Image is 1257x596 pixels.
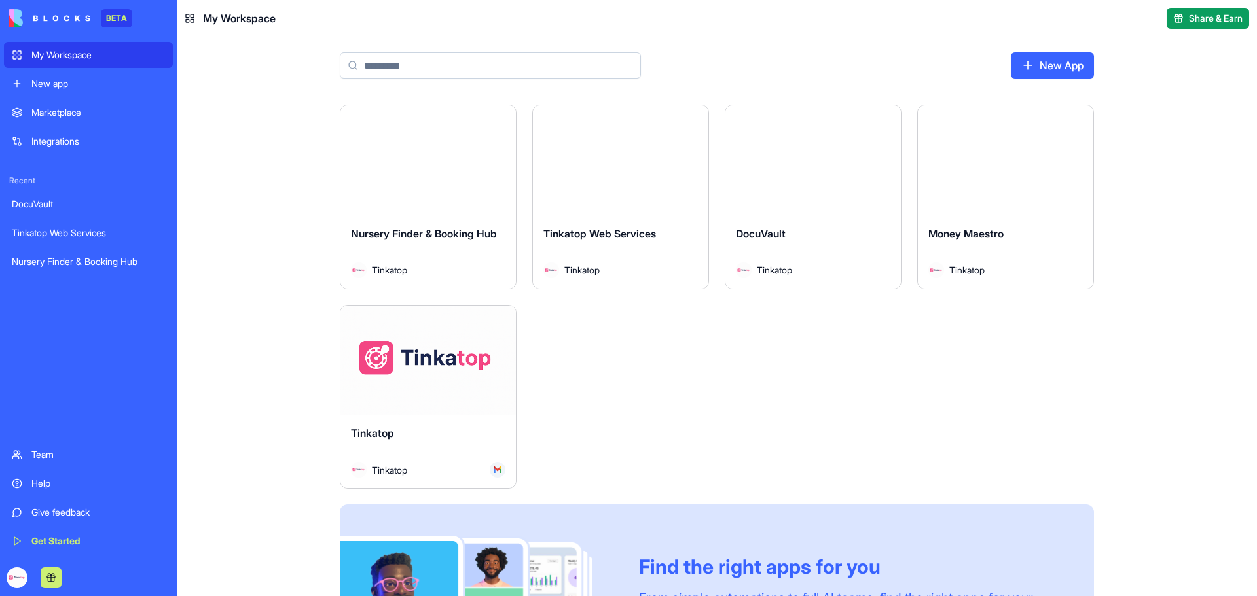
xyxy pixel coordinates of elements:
[340,305,517,489] a: TinkatopAvatarTinkatop
[101,9,132,27] div: BETA
[31,535,165,548] div: Get Started
[543,227,656,240] span: Tinkatop Web Services
[949,263,985,277] span: Tinkatop
[351,227,497,240] span: Nursery Finder & Booking Hub
[4,220,173,246] a: Tinkatop Web Services
[9,9,132,27] a: BETA
[203,10,276,26] span: My Workspace
[4,442,173,468] a: Team
[4,71,173,97] a: New app
[31,477,165,490] div: Help
[12,198,165,211] div: DocuVault
[757,263,792,277] span: Tinkatop
[4,528,173,554] a: Get Started
[9,9,90,27] img: logo
[4,249,173,275] a: Nursery Finder & Booking Hub
[372,463,407,477] span: Tinkatop
[1189,12,1243,25] span: Share & Earn
[4,191,173,217] a: DocuVault
[12,255,165,268] div: Nursery Finder & Booking Hub
[351,262,367,278] img: Avatar
[4,128,173,154] a: Integrations
[351,427,394,440] span: Tinkatop
[736,227,786,240] span: DocuVault
[1011,52,1094,79] a: New App
[31,448,165,461] div: Team
[736,262,752,278] img: Avatar
[639,555,1063,578] div: Find the right apps for you
[928,227,1004,240] span: Money Maestro
[1167,8,1249,29] button: Share & Earn
[340,105,517,289] a: Nursery Finder & Booking HubAvatarTinkatop
[725,105,902,289] a: DocuVaultAvatarTinkatop
[928,262,944,278] img: Avatar
[543,262,559,278] img: Avatar
[31,77,165,90] div: New app
[31,48,165,61] div: My Workspace
[4,499,173,525] a: Give feedback
[532,105,709,289] a: Tinkatop Web ServicesAvatarTinkatop
[4,99,173,126] a: Marketplace
[4,175,173,186] span: Recent
[917,105,1094,289] a: Money MaestroAvatarTinkatop
[12,226,165,239] div: Tinkatop Web Services
[372,263,407,277] span: Tinkatop
[494,466,501,474] img: Gmail_trouth.svg
[31,106,165,119] div: Marketplace
[564,263,600,277] span: Tinkatop
[4,42,173,68] a: My Workspace
[4,470,173,497] a: Help
[351,462,367,478] img: Avatar
[7,567,27,588] img: Tinkatop_fycgeq.png
[31,135,165,148] div: Integrations
[31,506,165,519] div: Give feedback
